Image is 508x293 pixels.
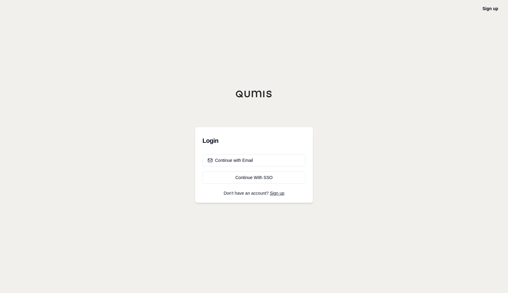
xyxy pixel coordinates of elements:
a: Sign up [270,191,284,196]
a: Sign up [483,6,498,11]
a: Continue With SSO [202,171,306,184]
h3: Login [202,135,306,147]
p: Don't have an account? [202,191,306,195]
div: Continue with Email [208,157,253,163]
button: Continue with Email [202,154,306,166]
img: Qumis [236,90,272,98]
div: Continue With SSO [208,174,300,181]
